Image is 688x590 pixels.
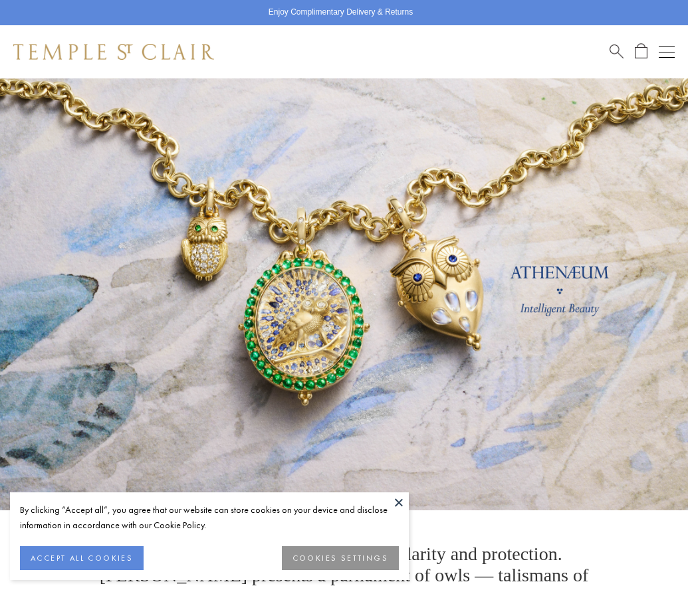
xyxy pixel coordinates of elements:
div: By clicking “Accept all”, you agree that our website can store cookies on your device and disclos... [20,502,399,533]
p: Enjoy Complimentary Delivery & Returns [269,6,413,19]
button: COOKIES SETTINGS [282,546,399,570]
img: Temple St. Clair [13,44,214,60]
button: Open navigation [659,44,675,60]
button: ACCEPT ALL COOKIES [20,546,144,570]
a: Search [610,43,624,60]
a: Open Shopping Bag [635,43,647,60]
